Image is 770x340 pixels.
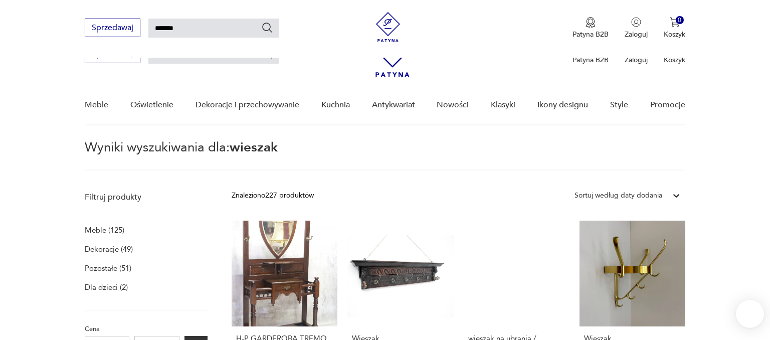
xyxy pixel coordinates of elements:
[85,261,131,275] a: Pozostałe (51)
[196,86,299,124] a: Dekoracje i przechowywanie
[586,17,596,28] img: Ikona medalu
[85,19,140,37] button: Sprzedawaj
[85,323,208,334] p: Cena
[130,86,173,124] a: Oświetlenie
[491,86,515,124] a: Klasyki
[676,16,684,25] div: 0
[85,51,140,58] a: Sprzedawaj
[85,192,208,203] p: Filtruj produkty
[572,30,609,39] p: Patyna B2B
[736,300,764,328] iframe: Smartsupp widget button
[85,280,128,294] a: Dla dzieci (2)
[321,86,350,124] a: Kuchnia
[670,17,680,27] img: Ikona koszyka
[625,55,648,65] p: Zaloguj
[625,17,648,39] button: Zaloguj
[572,17,609,39] a: Ikona medaluPatyna B2B
[232,190,314,201] div: Znaleziono 227 produktów
[664,30,685,39] p: Koszyk
[230,138,278,156] span: wieszak
[574,190,662,201] div: Sortuj według daty dodania
[650,86,685,124] a: Promocje
[631,17,641,27] img: Ikonka użytkownika
[372,86,415,124] a: Antykwariat
[610,86,628,124] a: Style
[85,25,140,32] a: Sprzedawaj
[261,22,273,34] button: Szukaj
[85,242,133,256] a: Dekoracje (49)
[625,30,648,39] p: Zaloguj
[664,17,685,39] button: 0Koszyk
[85,86,108,124] a: Meble
[437,86,469,124] a: Nowości
[664,55,685,65] p: Koszyk
[85,141,685,171] p: Wyniki wyszukiwania dla:
[572,55,609,65] p: Patyna B2B
[537,86,588,124] a: Ikony designu
[373,12,403,42] img: Patyna - sklep z meblami i dekoracjami vintage
[85,223,124,237] a: Meble (125)
[572,17,609,39] button: Patyna B2B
